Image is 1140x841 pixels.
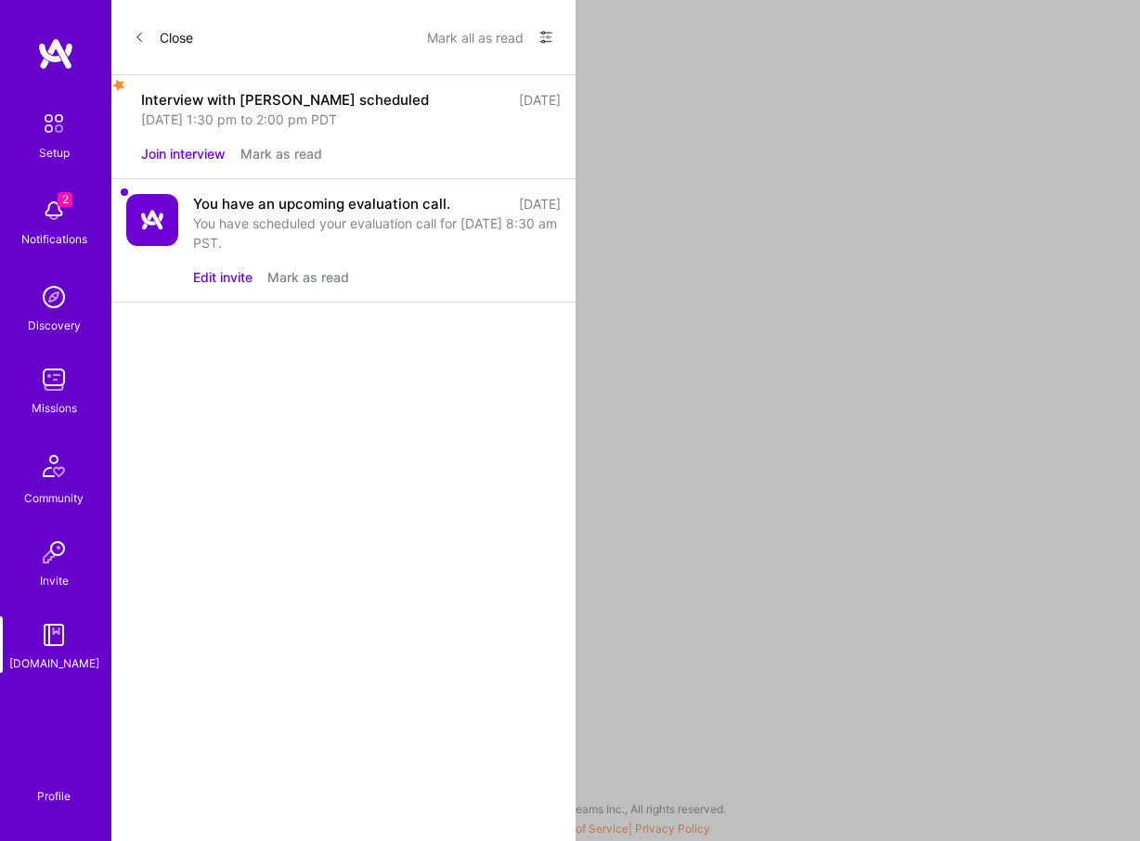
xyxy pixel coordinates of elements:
[32,398,77,418] div: Missions
[240,144,322,163] button: Mark as read
[35,361,72,398] img: teamwork
[39,143,70,162] div: Setup
[35,534,72,571] img: Invite
[134,22,193,52] button: Close
[37,37,74,71] img: logo
[141,110,561,129] div: [DATE] 1:30 pm to 2:00 pm PDT
[9,653,99,673] div: [DOMAIN_NAME]
[37,786,71,804] div: Profile
[24,488,84,508] div: Community
[35,192,72,229] img: bell
[40,571,69,590] div: Invite
[141,90,429,110] div: Interview with [PERSON_NAME] scheduled
[28,316,81,335] div: Discovery
[267,267,349,287] button: Mark as read
[35,616,72,653] img: guide book
[193,213,561,252] div: You have scheduled your evaluation call for [DATE] 8:30 am PST.
[35,278,72,316] img: discovery
[519,90,561,110] div: [DATE]
[32,444,76,488] img: Community
[193,267,253,287] button: Edit invite
[58,192,72,207] span: 2
[427,22,524,52] button: Mark all as read
[141,144,226,163] button: Join interview
[193,194,450,213] div: You have an upcoming evaluation call.
[126,194,178,246] img: Company Logo
[519,194,561,213] div: [DATE]
[31,767,77,804] a: Profile
[110,76,128,95] img: star icon
[34,104,73,143] img: setup
[21,229,87,249] div: Notifications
